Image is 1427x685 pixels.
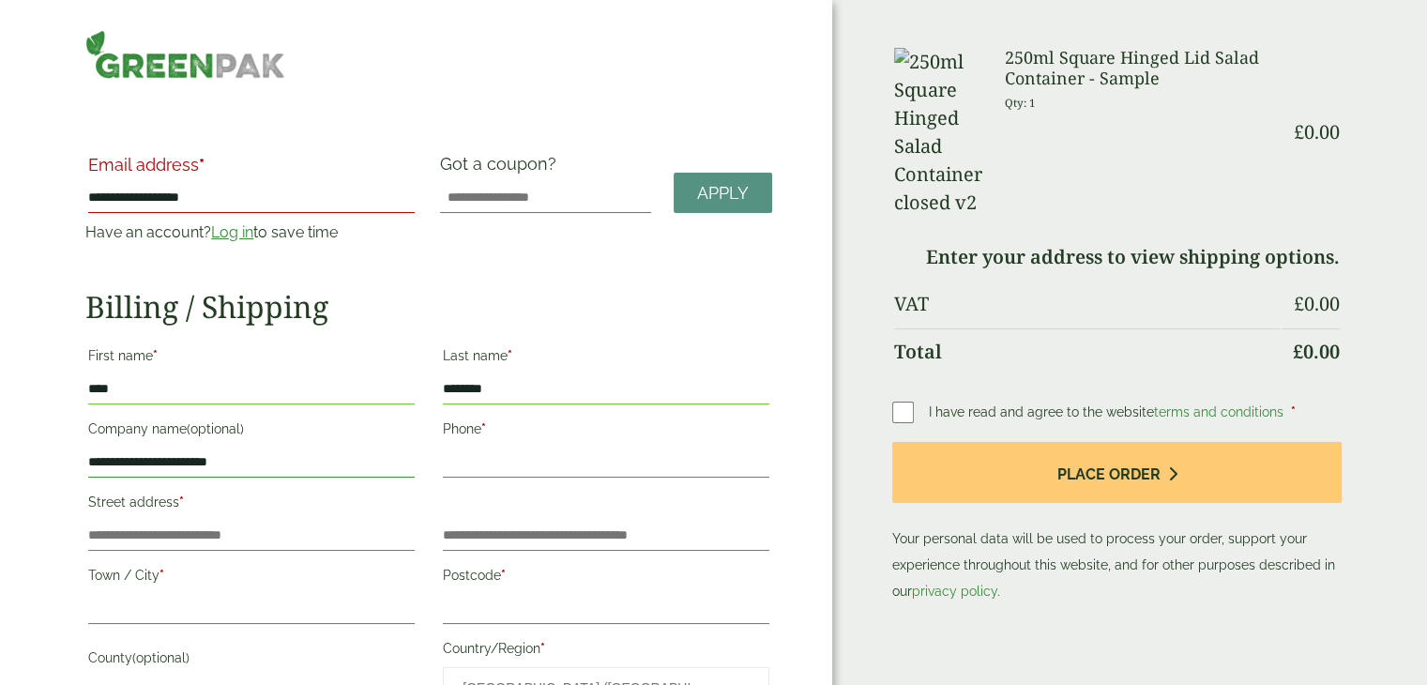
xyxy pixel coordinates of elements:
h2: Billing / Shipping [85,289,772,325]
span: £ [1294,291,1304,316]
span: (optional) [132,650,190,665]
a: terms and conditions [1154,404,1283,419]
p: Your personal data will be used to process your order, support your experience throughout this we... [892,442,1342,604]
a: privacy policy [912,584,997,599]
abbr: required [179,495,184,510]
span: £ [1293,339,1303,364]
span: I have read and agree to the website [929,404,1287,419]
span: (optional) [187,421,244,436]
label: Town / City [88,562,415,594]
abbr: required [501,568,506,583]
label: Country/Region [443,635,769,667]
th: VAT [894,282,1280,327]
label: First name [88,342,415,374]
bdi: 0.00 [1293,339,1340,364]
abbr: required [199,155,205,175]
bdi: 0.00 [1294,119,1340,145]
abbr: required [540,641,545,656]
label: Phone [443,416,769,448]
label: Postcode [443,562,769,594]
abbr: required [1291,404,1296,419]
label: Last name [443,342,769,374]
label: Company name [88,416,415,448]
th: Total [894,328,1280,374]
bdi: 0.00 [1294,291,1340,316]
label: Got a coupon? [440,154,564,183]
img: 250ml Square Hinged Salad Container closed v2 [894,48,982,217]
abbr: required [159,568,164,583]
a: Apply [674,173,772,213]
abbr: required [153,348,158,363]
label: County [88,645,415,677]
h3: 250ml Square Hinged Lid Salad Container - Sample [1005,48,1280,88]
abbr: required [481,421,486,436]
p: Have an account? to save time [85,221,417,244]
td: Enter your address to view shipping options. [894,235,1340,280]
small: Qty: 1 [1005,96,1036,110]
span: Apply [697,183,749,204]
label: Email address [88,157,415,183]
img: GreenPak Supplies [85,30,284,79]
a: Log in [211,223,253,241]
abbr: required [508,348,512,363]
button: Place order [892,442,1342,503]
label: Street address [88,489,415,521]
span: £ [1294,119,1304,145]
